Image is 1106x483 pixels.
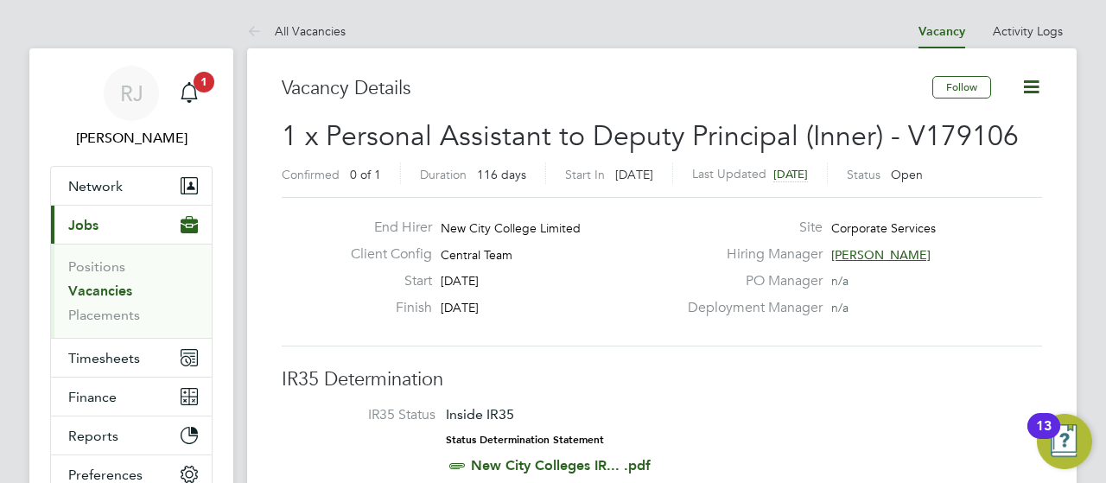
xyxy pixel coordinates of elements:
[993,23,1063,39] a: Activity Logs
[677,299,823,317] label: Deployment Manager
[51,167,212,205] button: Network
[692,166,766,181] label: Last Updated
[50,66,213,149] a: RJ[PERSON_NAME]
[282,367,1042,392] h3: IR35 Determination
[615,167,653,182] span: [DATE]
[918,24,965,39] a: Vacancy
[68,389,117,405] span: Finance
[446,406,514,423] span: Inside IR35
[68,350,140,366] span: Timesheets
[446,434,604,446] strong: Status Determination Statement
[337,272,432,290] label: Start
[471,457,651,473] a: New City Colleges IR... .pdf
[565,167,605,182] label: Start In
[68,258,125,275] a: Positions
[337,219,432,237] label: End Hirer
[441,247,512,263] span: Central Team
[282,119,1019,153] span: 1 x Personal Assistant to Deputy Principal (Inner) - V179106
[773,167,808,181] span: [DATE]
[51,378,212,416] button: Finance
[1037,414,1092,469] button: Open Resource Center, 13 new notifications
[68,178,123,194] span: Network
[51,206,212,244] button: Jobs
[831,247,931,263] span: [PERSON_NAME]
[68,217,99,233] span: Jobs
[441,273,479,289] span: [DATE]
[677,245,823,264] label: Hiring Manager
[350,167,381,182] span: 0 of 1
[677,272,823,290] label: PO Manager
[477,167,526,182] span: 116 days
[282,167,340,182] label: Confirmed
[1036,426,1052,448] div: 13
[441,220,581,236] span: New City College Limited
[51,339,212,377] button: Timesheets
[441,300,479,315] span: [DATE]
[831,273,849,289] span: n/a
[68,467,143,483] span: Preferences
[337,245,432,264] label: Client Config
[847,167,880,182] label: Status
[50,128,213,149] span: Robyn Johnston
[831,220,936,236] span: Corporate Services
[120,82,143,105] span: RJ
[68,307,140,323] a: Placements
[282,76,932,101] h3: Vacancy Details
[51,244,212,338] div: Jobs
[831,300,849,315] span: n/a
[677,219,823,237] label: Site
[194,72,214,92] span: 1
[932,76,991,99] button: Follow
[68,428,118,444] span: Reports
[68,283,132,299] a: Vacancies
[172,66,207,121] a: 1
[299,406,435,424] label: IR35 Status
[51,416,212,454] button: Reports
[420,167,467,182] label: Duration
[891,167,923,182] span: Open
[337,299,432,317] label: Finish
[247,23,346,39] a: All Vacancies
